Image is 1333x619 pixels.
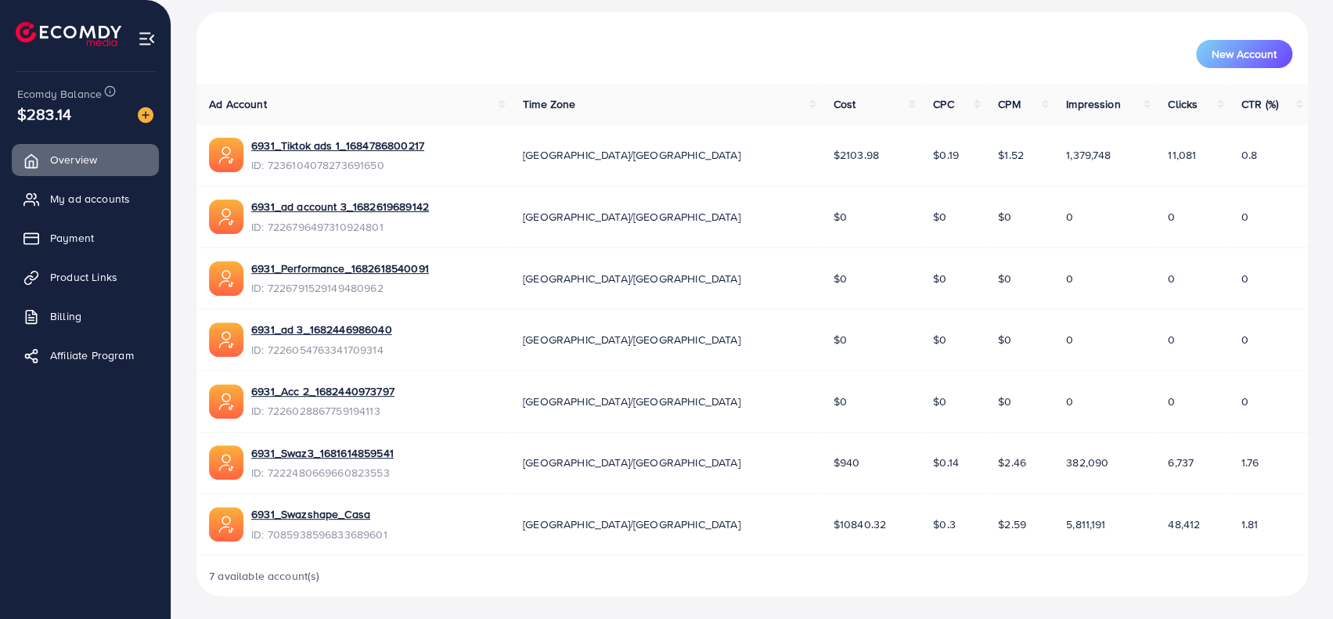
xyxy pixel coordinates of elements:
[251,445,394,461] a: 6931_Swaz3_1681614859541
[933,209,946,225] span: $0
[933,96,953,112] span: CPC
[523,96,575,112] span: Time Zone
[209,445,243,480] img: ic-ads-acc.e4c84228.svg
[12,301,159,332] a: Billing
[12,222,159,254] a: Payment
[251,157,424,173] span: ID: 7236104078273691650
[251,465,394,480] span: ID: 7222480669660823553
[251,280,429,296] span: ID: 7226791529149480962
[50,152,97,167] span: Overview
[50,191,130,207] span: My ad accounts
[50,269,117,285] span: Product Links
[209,322,243,357] img: ic-ads-acc.e4c84228.svg
[834,394,847,409] span: $0
[251,219,429,235] span: ID: 7226796497310924801
[933,455,959,470] span: $0.14
[251,261,429,276] a: 6931_Performance_1682618540091
[1196,40,1292,68] button: New Account
[523,455,740,470] span: [GEOGRAPHIC_DATA]/[GEOGRAPHIC_DATA]
[209,138,243,172] img: ic-ads-acc.e4c84228.svg
[933,332,946,347] span: $0
[523,516,740,532] span: [GEOGRAPHIC_DATA]/[GEOGRAPHIC_DATA]
[251,322,392,337] a: 6931_ad 3_1682446986040
[523,332,740,347] span: [GEOGRAPHIC_DATA]/[GEOGRAPHIC_DATA]
[834,516,886,532] span: $10840.32
[933,516,956,532] span: $0.3
[16,22,121,46] img: logo
[12,183,159,214] a: My ad accounts
[251,403,394,419] span: ID: 7226028867759194113
[933,394,946,409] span: $0
[251,199,429,214] a: 6931_ad account 3_1682619689142
[50,347,134,363] span: Affiliate Program
[523,209,740,225] span: [GEOGRAPHIC_DATA]/[GEOGRAPHIC_DATA]
[834,332,847,347] span: $0
[209,261,243,296] img: ic-ads-acc.e4c84228.svg
[834,455,860,470] span: $940
[50,230,94,246] span: Payment
[50,308,81,324] span: Billing
[933,271,946,286] span: $0
[12,261,159,293] a: Product Links
[251,527,387,542] span: ID: 7085938596833689601
[138,107,153,123] img: image
[12,144,159,175] a: Overview
[933,147,959,163] span: $0.19
[251,342,392,358] span: ID: 7226054763341709314
[17,86,102,102] span: Ecomdy Balance
[834,209,847,225] span: $0
[209,96,267,112] span: Ad Account
[834,271,847,286] span: $0
[523,271,740,286] span: [GEOGRAPHIC_DATA]/[GEOGRAPHIC_DATA]
[251,506,370,522] a: 6931_Swazshape_Casa
[17,103,71,125] span: $283.14
[1212,49,1277,59] span: New Account
[251,383,394,399] a: 6931_Acc 2_1682440973797
[209,507,243,542] img: ic-ads-acc.e4c84228.svg
[523,394,740,409] span: [GEOGRAPHIC_DATA]/[GEOGRAPHIC_DATA]
[251,138,424,153] a: 6931_Tiktok ads 1_1684786800217
[834,96,856,112] span: Cost
[209,200,243,234] img: ic-ads-acc.e4c84228.svg
[209,384,243,419] img: ic-ads-acc.e4c84228.svg
[523,147,740,163] span: [GEOGRAPHIC_DATA]/[GEOGRAPHIC_DATA]
[138,30,156,48] img: menu
[834,147,879,163] span: $2103.98
[12,340,159,371] a: Affiliate Program
[209,568,320,584] span: 7 available account(s)
[991,67,1321,607] iframe: To enrich screen reader interactions, please activate Accessibility in Grammarly extension settings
